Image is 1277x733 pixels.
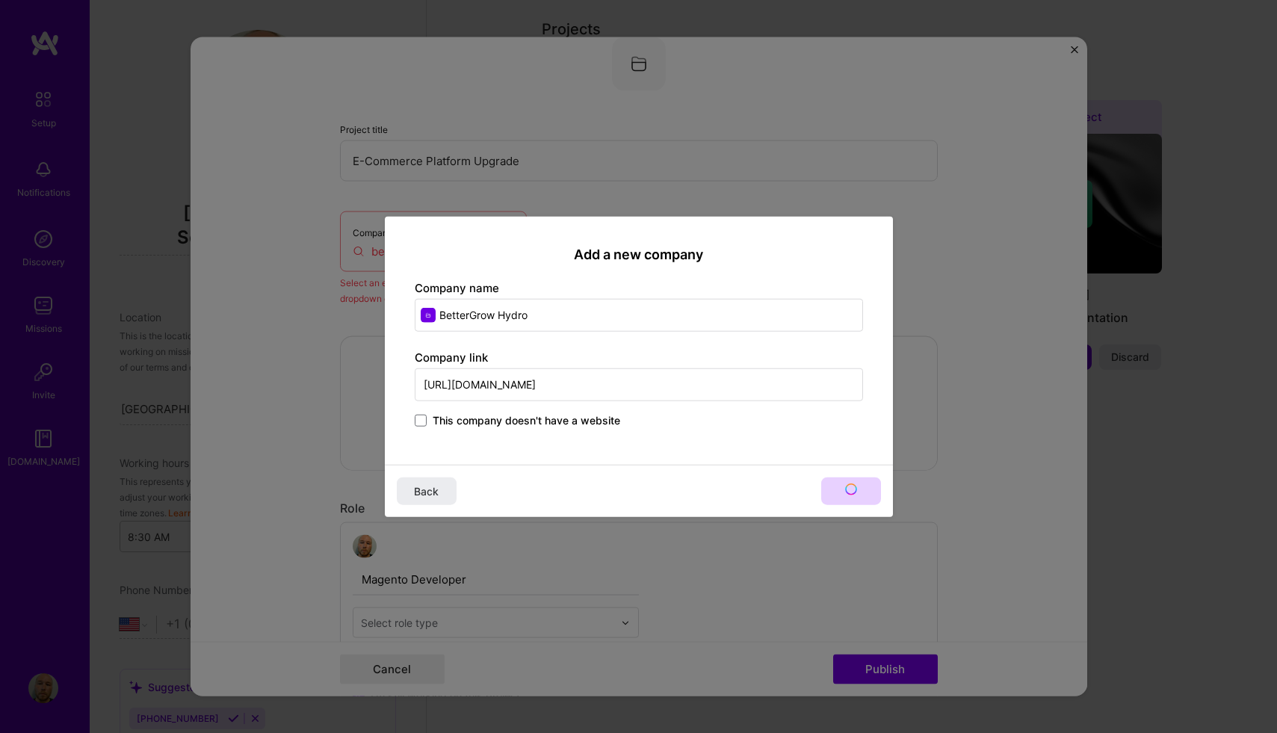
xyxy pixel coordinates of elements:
h2: Add a new company [415,246,863,262]
input: Enter name [415,299,863,332]
input: Enter link [415,368,863,401]
label: Company name [415,281,499,295]
button: Back [397,477,457,505]
label: Company link [415,350,488,365]
span: This company doesn't have a website [433,413,620,428]
span: Back [414,483,439,498]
